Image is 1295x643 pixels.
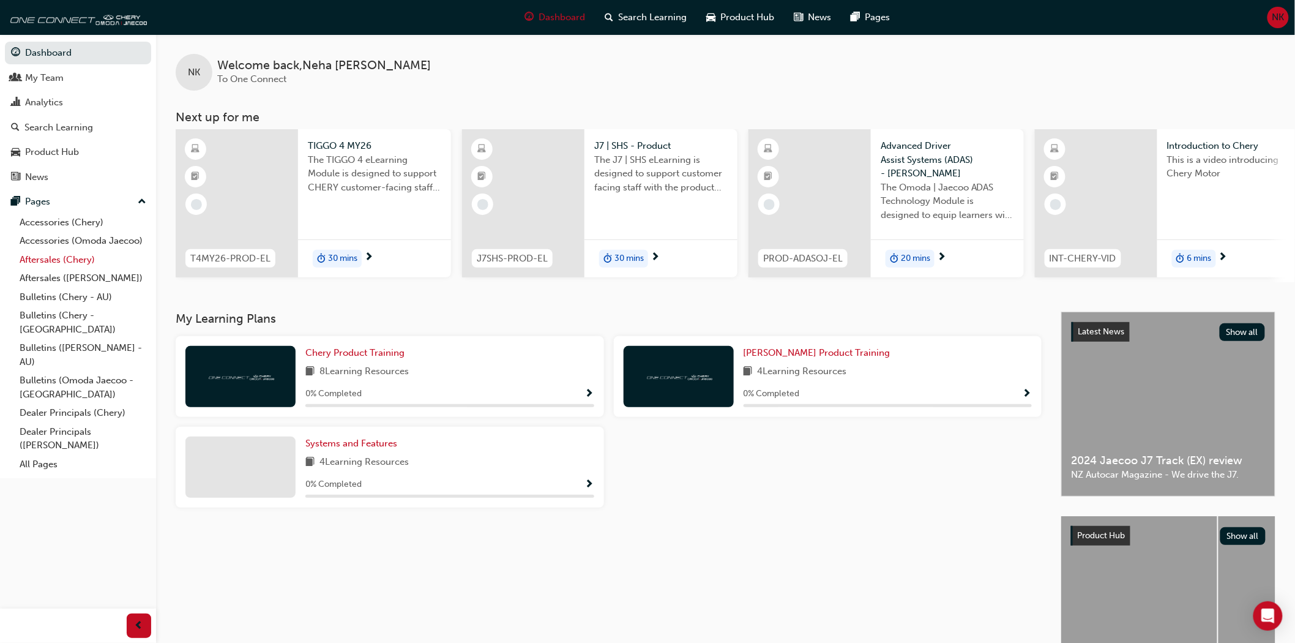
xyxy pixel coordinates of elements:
[881,181,1014,222] span: The Omoda | Jaecoo ADAS Technology Module is designed to equip learners with essential knowledge ...
[6,5,147,29] img: oneconnect
[11,147,20,158] span: car-icon
[477,199,488,210] span: learningRecordVerb_NONE-icon
[851,10,860,25] span: pages-icon
[305,437,402,451] a: Systems and Features
[1220,323,1266,341] button: Show all
[15,250,151,269] a: Aftersales (Chery)
[5,67,151,89] a: My Team
[11,122,20,133] span: search-icon
[5,141,151,164] a: Product Hub
[308,153,441,195] span: The TIGGO 4 eLearning Module is designed to support CHERY customer-facing staff with the product ...
[156,110,1295,124] h3: Next up for me
[1272,10,1285,24] span: NK
[138,194,146,210] span: up-icon
[15,404,151,423] a: Dealer Principals (Chery)
[5,116,151,139] a: Search Learning
[1072,454,1265,468] span: 2024 Jaecoo J7 Track (EX) review
[594,139,728,153] span: J7 | SHS - Product
[25,96,63,110] div: Analytics
[865,10,890,24] span: Pages
[317,251,326,267] span: duration-icon
[1078,530,1125,541] span: Product Hub
[11,97,20,108] span: chart-icon
[305,364,315,380] span: book-icon
[1051,169,1059,185] span: booktick-icon
[11,48,20,59] span: guage-icon
[192,169,200,185] span: booktick-icon
[744,347,890,358] span: [PERSON_NAME] Product Training
[191,199,202,210] span: learningRecordVerb_NONE-icon
[605,10,613,25] span: search-icon
[784,5,841,30] a: news-iconNews
[764,199,775,210] span: learningRecordVerb_NONE-icon
[478,169,487,185] span: booktick-icon
[1051,141,1059,157] span: learningResourceType_ELEARNING-icon
[15,455,151,474] a: All Pages
[763,252,843,266] span: PROD-ADASOJ-EL
[1078,326,1125,337] span: Latest News
[305,387,362,401] span: 0 % Completed
[841,5,900,30] a: pages-iconPages
[1023,386,1032,402] button: Show Progress
[478,141,487,157] span: learningResourceType_ELEARNING-icon
[217,59,431,73] span: Welcome back , Neha [PERSON_NAME]
[1218,252,1228,263] span: next-icon
[5,91,151,114] a: Analytics
[1050,199,1061,210] span: learningRecordVerb_NONE-icon
[188,66,200,80] span: NK
[305,346,409,360] a: Chery Product Training
[15,306,151,339] a: Bulletins (Chery - [GEOGRAPHIC_DATA])
[24,121,93,135] div: Search Learning
[1176,251,1185,267] span: duration-icon
[524,10,534,25] span: guage-icon
[305,455,315,470] span: book-icon
[462,129,737,277] a: J7SHS-PROD-ELJ7 | SHS - ProductThe J7 | SHS eLearning is designed to support customer facing staf...
[25,195,50,209] div: Pages
[25,71,64,85] div: My Team
[176,129,451,277] a: T4MY26-PROD-ELTIGGO 4 MY26The TIGGO 4 eLearning Module is designed to support CHERY customer-faci...
[1253,601,1283,631] div: Open Intercom Messenger
[25,145,79,159] div: Product Hub
[1072,322,1265,342] a: Latest NewsShow all
[603,251,612,267] span: duration-icon
[1071,526,1266,546] a: Product HubShow all
[176,312,1042,326] h3: My Learning Plans
[1072,468,1265,482] span: NZ Autocar Magazine - We drive the J7.
[515,5,595,30] a: guage-iconDashboard
[744,387,800,401] span: 0 % Completed
[15,288,151,307] a: Bulletins (Chery - AU)
[305,347,405,358] span: Chery Product Training
[207,370,274,382] img: oneconnect
[217,73,286,85] span: To One Connect
[192,141,200,157] span: learningResourceType_ELEARNING-icon
[720,10,774,24] span: Product Hub
[764,169,773,185] span: booktick-icon
[1187,252,1212,266] span: 6 mins
[585,477,594,492] button: Show Progress
[328,252,357,266] span: 30 mins
[618,10,687,24] span: Search Learning
[651,252,660,263] span: next-icon
[744,346,895,360] a: [PERSON_NAME] Product Training
[1220,527,1266,545] button: Show all
[758,364,847,380] span: 4 Learning Resources
[5,39,151,190] button: DashboardMy TeamAnalyticsSearch LearningProduct HubNews
[5,42,151,64] a: Dashboard
[595,5,696,30] a: search-iconSearch Learning
[5,190,151,213] button: Pages
[15,269,151,288] a: Aftersales ([PERSON_NAME])
[5,166,151,189] a: News
[764,141,773,157] span: learningResourceType_ELEARNING-icon
[364,252,373,263] span: next-icon
[696,5,784,30] a: car-iconProduct Hub
[15,423,151,455] a: Dealer Principals ([PERSON_NAME])
[190,252,271,266] span: T4MY26-PROD-EL
[25,170,48,184] div: News
[1050,252,1116,266] span: INT-CHERY-VID
[11,172,20,183] span: news-icon
[15,371,151,404] a: Bulletins (Omoda Jaecoo - [GEOGRAPHIC_DATA])
[594,153,728,195] span: The J7 | SHS eLearning is designed to support customer facing staff with the product and sales in...
[11,197,20,208] span: pages-icon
